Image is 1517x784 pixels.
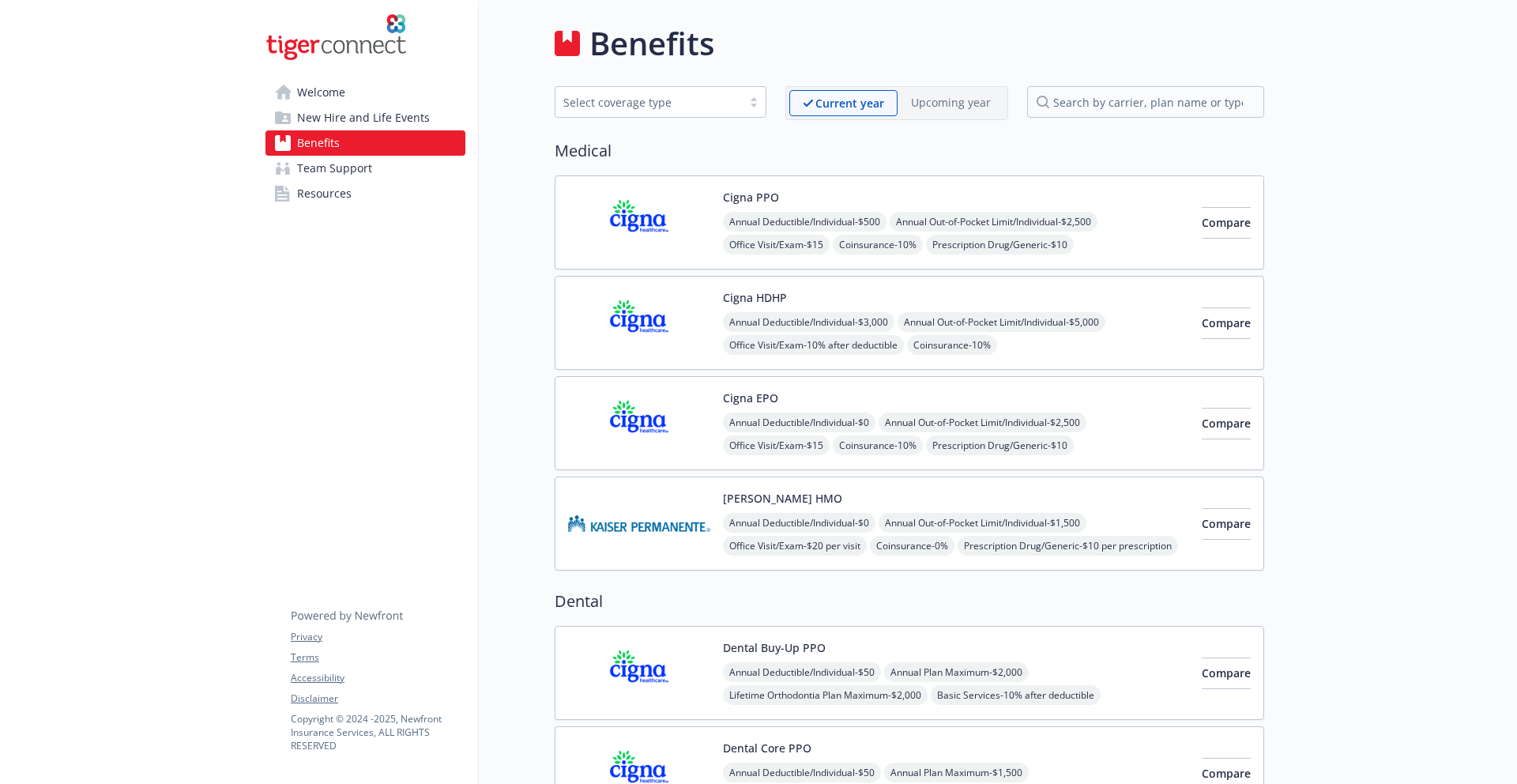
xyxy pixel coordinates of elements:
[568,289,710,356] img: CIGNA carrier logo
[723,312,894,332] span: Annual Deductible/Individual - $3,000
[723,289,787,306] button: Cigna HDHP
[723,740,811,756] button: Dental Core PPO
[723,639,826,656] button: Dental Buy-Up PPO
[833,435,923,455] span: Coinsurance - 10%
[1202,766,1251,781] span: Compare
[568,390,710,457] img: CIGNA carrier logo
[723,335,904,355] span: Office Visit/Exam - 10% after deductible
[563,94,734,111] div: Select coverage type
[723,763,881,782] span: Annual Deductible/Individual - $50
[568,639,710,707] img: CIGNA carrier logo
[723,685,928,705] span: Lifetime Orthodontia Plan Maximum - $2,000
[297,105,430,130] span: New Hire and Life Events
[884,662,1029,682] span: Annual Plan Maximum - $2,000
[291,692,465,706] a: Disclaimer
[926,235,1074,254] span: Prescription Drug/Generic - $10
[723,189,779,205] button: Cigna PPO
[265,181,465,206] a: Resources
[1202,658,1251,689] button: Compare
[265,130,465,156] a: Benefits
[555,139,1264,163] h2: Medical
[833,235,923,254] span: Coinsurance - 10%
[890,212,1097,232] span: Annual Out-of-Pocket Limit/Individual - $2,500
[931,685,1101,705] span: Basic Services - 10% after deductible
[723,513,875,533] span: Annual Deductible/Individual - $0
[265,156,465,181] a: Team Support
[879,513,1086,533] span: Annual Out-of-Pocket Limit/Individual - $1,500
[723,212,886,232] span: Annual Deductible/Individual - $500
[291,712,465,752] p: Copyright © 2024 - 2025 , Newfront Insurance Services, ALL RIGHTS RESERVED
[297,156,372,181] span: Team Support
[879,413,1086,432] span: Annual Out-of-Pocket Limit/Individual - $2,500
[723,413,875,432] span: Annual Deductible/Individual - $0
[723,390,778,406] button: Cigna EPO
[297,130,340,156] span: Benefits
[265,105,465,130] a: New Hire and Life Events
[870,536,954,556] span: Coinsurance - 0%
[723,435,830,455] span: Office Visit/Exam - $15
[723,662,881,682] span: Annual Deductible/Individual - $50
[911,94,991,111] p: Upcoming year
[291,671,465,685] a: Accessibility
[1202,207,1251,239] button: Compare
[1202,665,1251,680] span: Compare
[1202,508,1251,540] button: Compare
[265,80,465,105] a: Welcome
[568,189,710,256] img: CIGNA carrier logo
[1027,86,1264,118] input: search by carrier, plan name or type
[297,181,352,206] span: Resources
[1202,416,1251,431] span: Compare
[884,763,1029,782] span: Annual Plan Maximum - $1,500
[907,335,997,355] span: Coinsurance - 10%
[555,590,1264,613] h2: Dental
[1202,408,1251,439] button: Compare
[1202,215,1251,230] span: Compare
[723,490,842,507] button: [PERSON_NAME] HMO
[291,650,465,665] a: Terms
[1202,516,1251,531] span: Compare
[291,630,465,644] a: Privacy
[958,536,1178,556] span: Prescription Drug/Generic - $10 per prescription
[815,95,884,111] p: Current year
[723,536,867,556] span: Office Visit/Exam - $20 per visit
[297,80,345,105] span: Welcome
[898,312,1105,332] span: Annual Out-of-Pocket Limit/Individual - $5,000
[568,490,710,557] img: Kaiser Permanente Insurance Company carrier logo
[589,20,714,67] h1: Benefits
[723,235,830,254] span: Office Visit/Exam - $15
[1202,315,1251,330] span: Compare
[926,435,1074,455] span: Prescription Drug/Generic - $10
[898,90,1004,116] span: Upcoming year
[1202,307,1251,339] button: Compare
